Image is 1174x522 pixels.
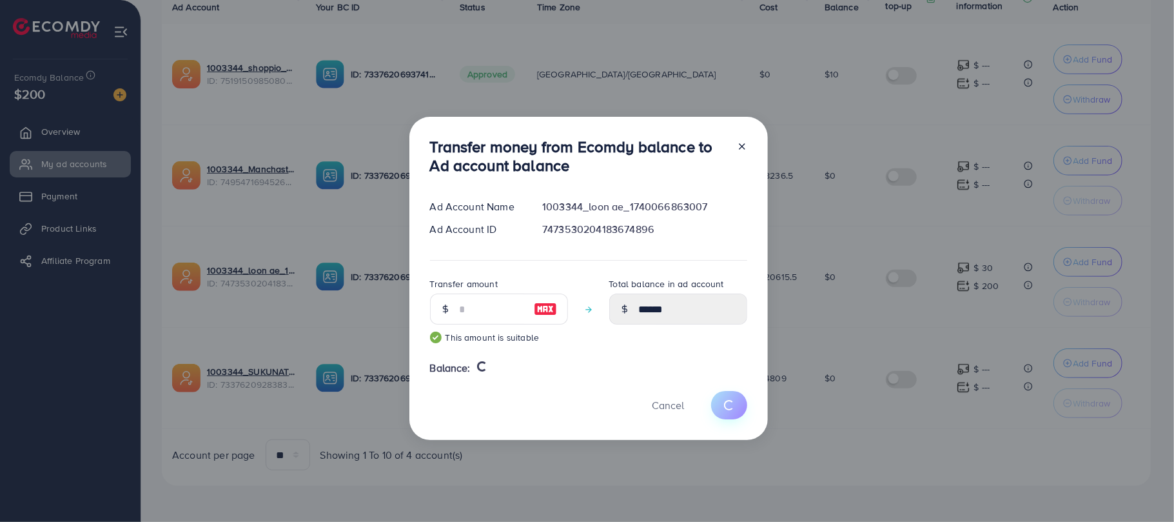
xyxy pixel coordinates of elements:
[652,398,685,412] span: Cancel
[1119,464,1164,512] iframe: Chat
[534,301,557,317] img: image
[609,277,724,290] label: Total balance in ad account
[532,222,757,237] div: 7473530204183674896
[430,361,471,376] span: Balance:
[430,332,442,343] img: guide
[636,391,701,419] button: Cancel
[420,199,533,214] div: Ad Account Name
[430,277,498,290] label: Transfer amount
[430,137,727,175] h3: Transfer money from Ecomdy balance to Ad account balance
[532,199,757,214] div: 1003344_loon ae_1740066863007
[430,331,568,344] small: This amount is suitable
[420,222,533,237] div: Ad Account ID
